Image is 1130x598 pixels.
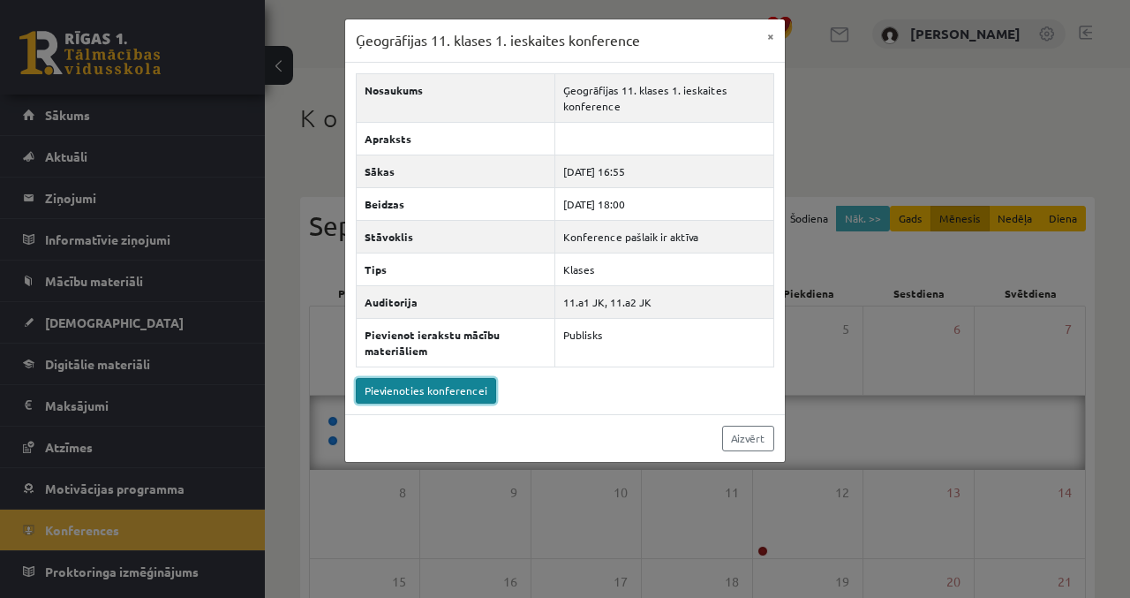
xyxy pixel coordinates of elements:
td: 11.a1 JK, 11.a2 JK [555,285,774,318]
td: Publisks [555,318,774,367]
th: Apraksts [357,122,555,155]
td: [DATE] 16:55 [555,155,774,187]
th: Beidzas [357,187,555,220]
h3: Ģeogrāfijas 11. klases 1. ieskaites konference [356,30,640,51]
button: × [757,19,785,53]
a: Pievienoties konferencei [356,378,496,404]
th: Auditorija [357,285,555,318]
td: Klases [555,253,774,285]
th: Nosaukums [357,73,555,122]
td: [DATE] 18:00 [555,187,774,220]
th: Stāvoklis [357,220,555,253]
th: Sākas [357,155,555,187]
th: Tips [357,253,555,285]
td: Ģeogrāfijas 11. klases 1. ieskaites konference [555,73,774,122]
a: Aizvērt [722,426,774,451]
td: Konference pašlaik ir aktīva [555,220,774,253]
th: Pievienot ierakstu mācību materiāliem [357,318,555,367]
